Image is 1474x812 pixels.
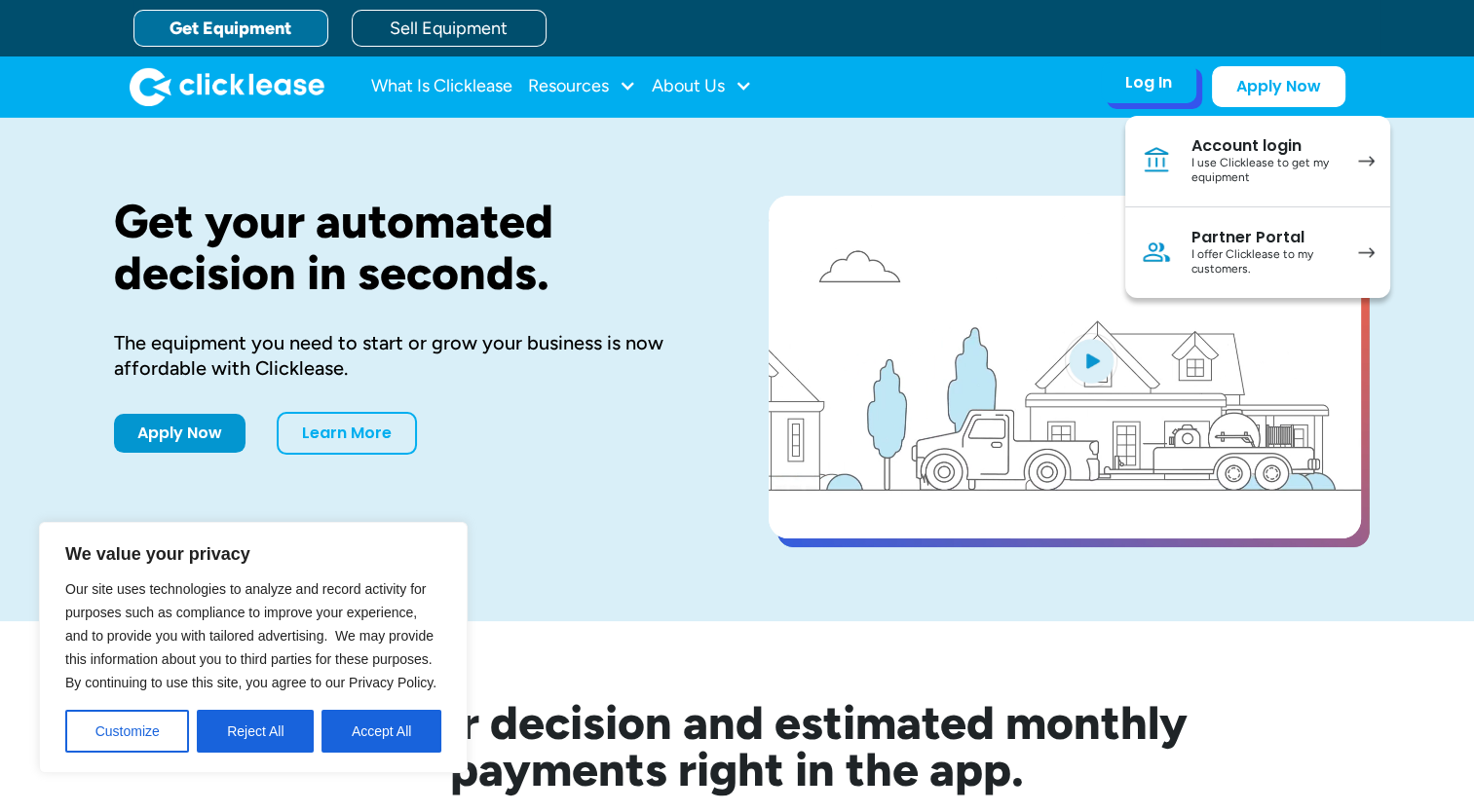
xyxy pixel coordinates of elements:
[277,412,417,455] a: Learn More
[133,10,328,47] a: Get Equipment
[114,414,246,453] a: Apply Now
[352,10,547,47] a: Sell Equipment
[192,699,1283,793] h2: See your decision and estimated monthly payments right in the app.
[652,67,752,106] div: About Us
[114,196,706,299] h1: Get your automated decision in seconds.
[1191,228,1339,247] div: Partner Portal
[769,196,1361,538] a: open lightbox
[1191,136,1339,156] div: Account login
[1125,207,1390,298] a: Partner PortalI offer Clicklease to my customers.
[1125,116,1390,298] nav: Log In
[130,67,324,106] a: home
[1125,73,1172,92] div: Log In
[1125,116,1390,207] a: Account loginI use Clicklease to get my equipment
[1212,66,1345,107] a: Apply Now
[65,581,436,690] span: Our site uses technologies to analyze and record activity for purposes such as compliance to impr...
[39,522,468,773] div: We value your privacy
[1141,237,1172,268] img: Person icon
[1141,145,1172,176] img: Bank icon
[1358,156,1375,166] img: arrow
[371,67,512,106] a: What Is Clicklease
[1191,156,1339,186] div: I use Clicklease to get my equipment
[65,710,189,753] button: Customize
[528,67,636,106] div: Resources
[65,542,441,566] p: We value your privacy
[1191,247,1339,277] div: I offer Clicklease to my customers.
[130,67,324,106] img: Clicklease logo
[197,710,314,753] button: Reject All
[321,710,441,753] button: Accept All
[1358,247,1375,258] img: arrow
[1065,333,1117,388] img: Blue play button logo on a light blue circular background
[114,330,706,381] div: The equipment you need to start or grow your business is now affordable with Clicklease.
